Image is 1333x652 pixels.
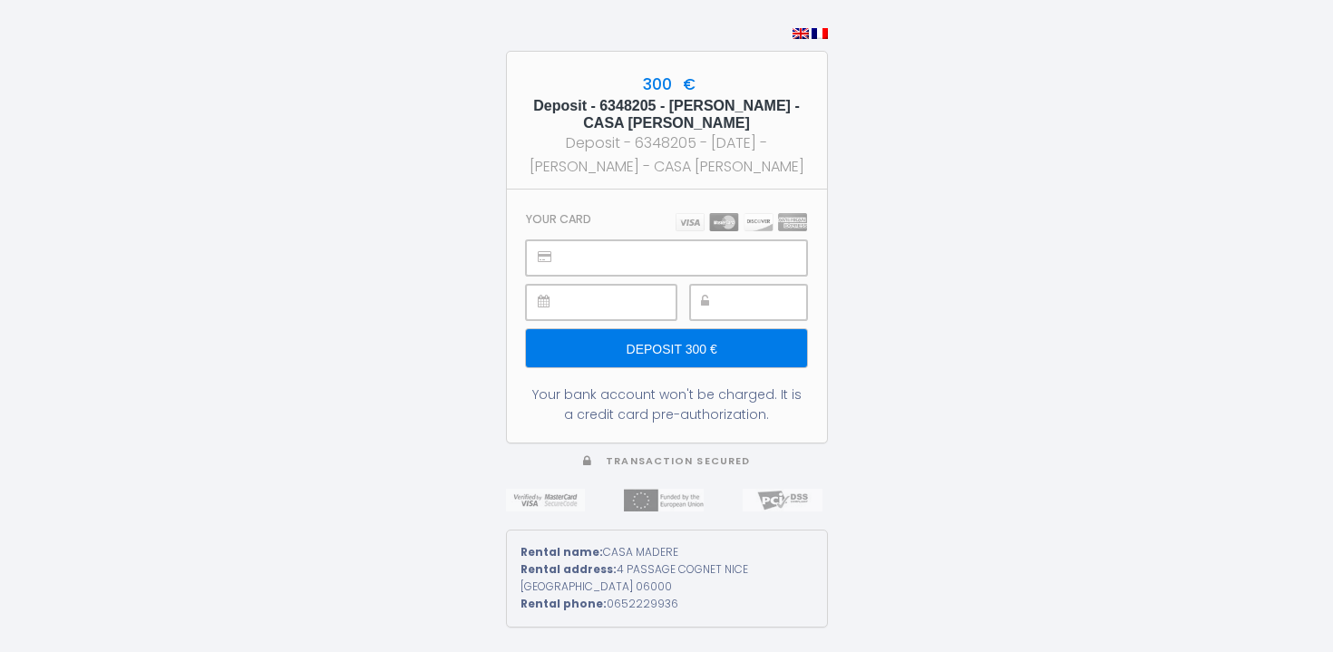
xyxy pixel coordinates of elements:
[523,131,811,177] div: Deposit - 6348205 - [DATE] - [PERSON_NAME] - CASA [PERSON_NAME]
[521,596,813,613] div: 0652229936
[521,561,617,577] strong: Rental address:
[567,286,675,319] iframe: Bezpieczne pole wprowadzania terminu ważności
[812,28,828,39] img: fr.png
[521,596,607,611] strong: Rental phone:
[731,286,806,319] iframe: Bezpieczne pole wprowadzania CVC
[567,241,805,275] iframe: Bezpieczne pole wprowadzania numeru karty
[676,213,807,231] img: carts.png
[523,97,811,131] h5: Deposit - 6348205 - [PERSON_NAME] - CASA [PERSON_NAME]
[526,212,591,226] h3: Your card
[793,28,809,39] img: en.png
[526,384,806,424] div: Your bank account won't be charged. It is a credit card pre-authorization.
[521,544,603,560] strong: Rental name:
[606,454,750,468] span: Transaction secured
[526,329,806,367] input: Deposit 300 €
[521,561,813,596] div: 4 PASSAGE COGNET NICE [GEOGRAPHIC_DATA] 06000
[521,544,813,561] div: CASA MADERE
[638,73,696,95] span: 300 €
